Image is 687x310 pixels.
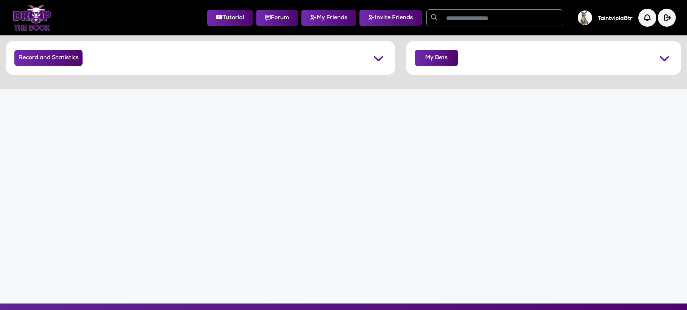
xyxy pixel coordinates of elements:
[301,10,356,26] button: My Friends
[598,16,633,22] h5: Taintviola8tr
[256,10,298,26] button: Forum
[13,5,52,31] img: Logo
[578,10,592,25] img: User
[14,50,83,66] button: Record and Statistics
[415,50,458,66] button: My Bets
[638,9,656,27] img: Notification
[359,10,422,26] button: Invite Friends
[207,10,253,26] button: Tutorial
